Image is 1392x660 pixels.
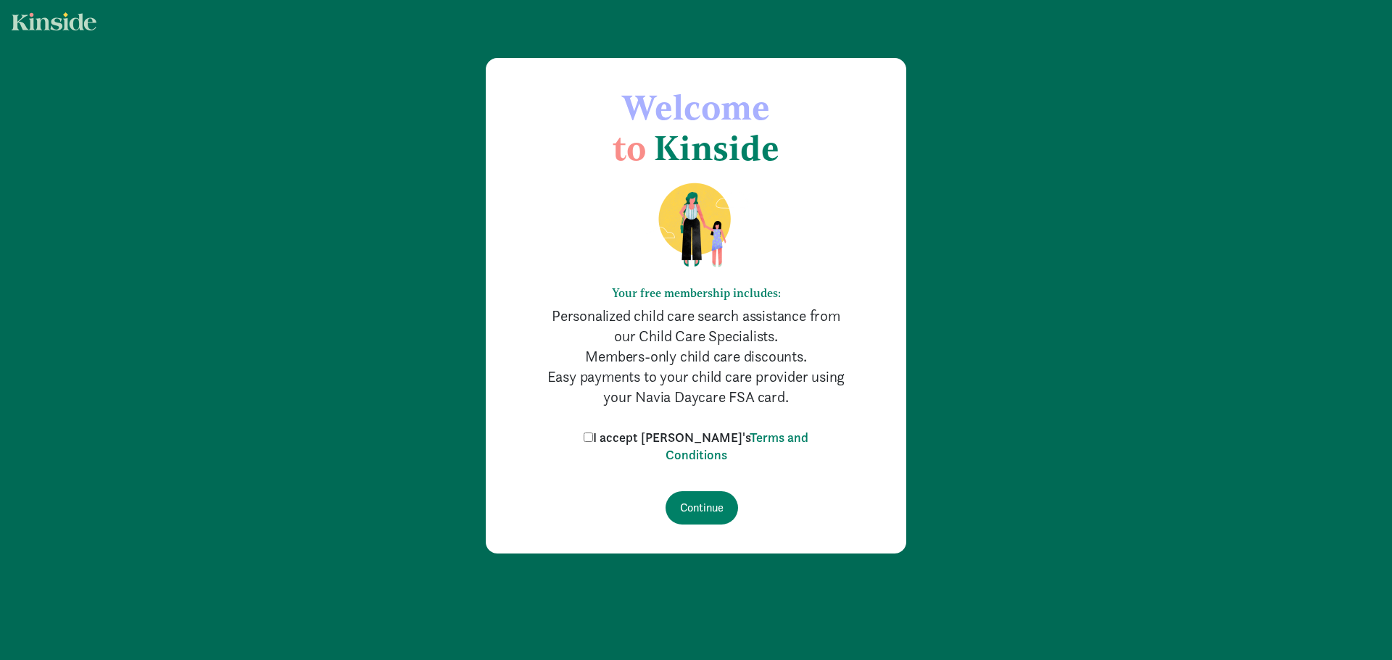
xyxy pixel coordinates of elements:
a: Terms and Conditions [666,429,809,463]
h6: Your free membership includes: [544,286,848,300]
p: Personalized child care search assistance from our Child Care Specialists. [544,306,848,346]
label: I accept [PERSON_NAME]'s [580,429,812,464]
p: Easy payments to your child care provider using your Navia Daycare FSA card. [544,367,848,407]
img: illustration-mom-daughter.png [641,182,752,269]
p: Members-only child care discounts. [544,346,848,367]
span: to [613,127,646,169]
span: Welcome [622,86,770,128]
input: Continue [666,491,738,525]
input: I accept [PERSON_NAME]'sTerms and Conditions [584,433,593,442]
span: Kinside [654,127,779,169]
img: light.svg [12,12,96,30]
